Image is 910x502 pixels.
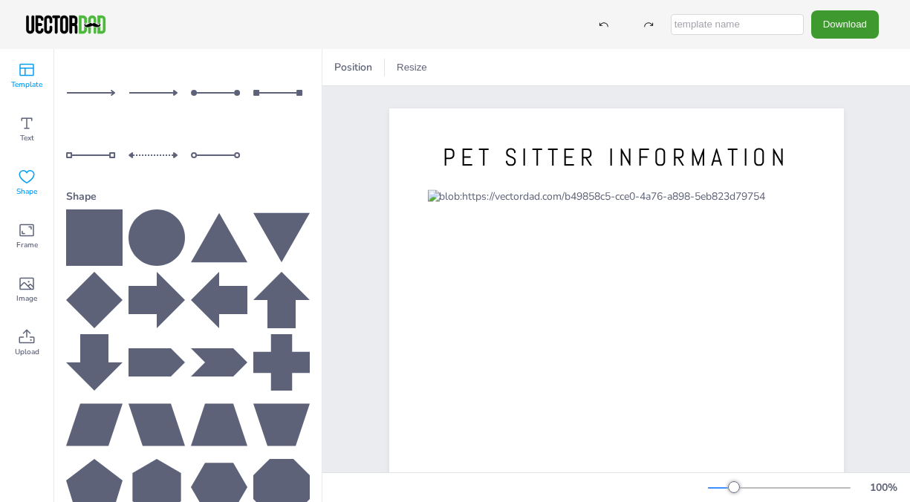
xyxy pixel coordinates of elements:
span: Position [331,60,375,74]
button: Download [811,10,879,38]
span: Frame [16,239,38,251]
span: Template [11,79,42,91]
img: VectorDad-1.png [24,13,108,36]
span: Text [20,132,34,144]
span: Image [16,293,37,304]
input: template name [671,14,804,35]
span: PET SITTER INFORMATION [443,142,790,173]
div: 100 % [865,480,901,495]
div: Shape [66,183,310,209]
button: Resize [391,56,433,79]
span: Shape [16,186,37,198]
span: Upload [15,346,39,358]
